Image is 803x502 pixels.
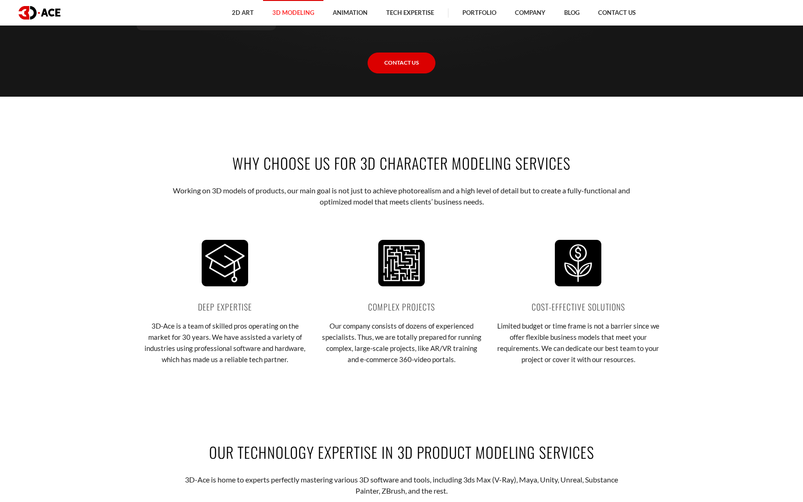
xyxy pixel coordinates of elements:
img: icon [555,240,601,286]
p: Cost-effective solutions [497,300,659,313]
p: Limited budget or time frame is not a barrier since we offer flexible business models that meet y... [497,320,659,365]
h2: OUR TECHNOLOGY EXPERTISE IN 3D PRODUCT MODELING SERVICES [144,442,659,462]
p: Complex projects [320,300,483,313]
a: Contact Us [368,53,435,73]
p: Deep expertise [144,300,306,313]
p: 3D-Ace is home to experts perfectly mastering various 3D software and tools, including 3ds Max (V... [173,474,631,497]
p: Working on 3D models of products, our main goal is not just to achieve photorealism and a high le... [173,185,631,208]
img: icon [202,240,248,286]
img: logo dark [19,6,60,20]
img: icon [378,240,425,286]
p: Our company consists of dozens of experienced specialists. Thus, we are totally prepared for runn... [320,320,483,365]
p: 3D-Ace is a team of skilled pros operating on the market for 30 years. We have assisted a variety... [144,320,306,365]
h2: WHY CHOOSE US FOR 3D CHARACTER MODELING SERVICES [144,152,659,173]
